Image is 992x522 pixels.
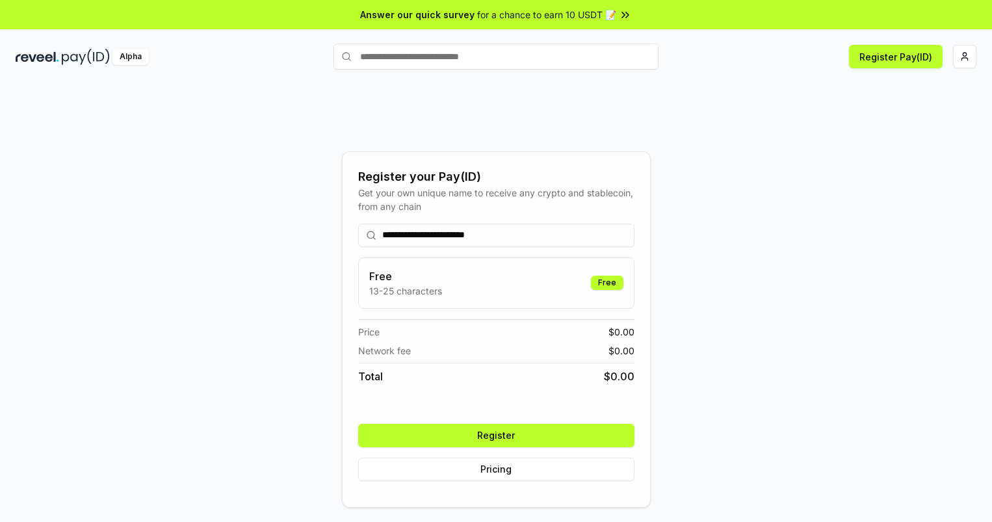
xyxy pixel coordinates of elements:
[358,168,634,186] div: Register your Pay(ID)
[360,8,475,21] span: Answer our quick survey
[358,369,383,384] span: Total
[16,49,59,65] img: reveel_dark
[358,186,634,213] div: Get your own unique name to receive any crypto and stablecoin, from any chain
[604,369,634,384] span: $ 0.00
[369,284,442,298] p: 13-25 characters
[608,344,634,358] span: $ 0.00
[369,268,442,284] h3: Free
[358,458,634,481] button: Pricing
[112,49,149,65] div: Alpha
[477,8,616,21] span: for a chance to earn 10 USDT 📝
[62,49,110,65] img: pay_id
[358,424,634,447] button: Register
[358,325,380,339] span: Price
[358,344,411,358] span: Network fee
[608,325,634,339] span: $ 0.00
[849,45,943,68] button: Register Pay(ID)
[591,276,623,290] div: Free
